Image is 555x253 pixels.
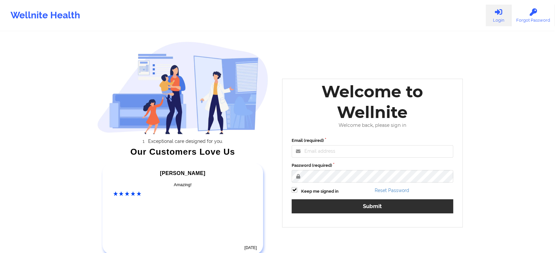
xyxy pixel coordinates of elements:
[292,137,453,144] label: Email (required)
[301,188,339,195] label: Keep me signed in
[97,148,269,155] div: Our Customers Love Us
[375,188,409,193] a: Reset Password
[486,5,511,26] a: Login
[287,123,458,128] div: Welcome back, please sign in
[287,81,458,123] div: Welcome to Wellnite
[160,170,205,176] span: [PERSON_NAME]
[292,162,453,169] label: Password (required)
[103,139,268,144] li: Exceptional care designed for you.
[511,5,555,26] a: Forgot Password
[292,145,453,158] input: Email address
[113,182,253,188] div: Amazing!
[97,41,269,134] img: wellnite-auth-hero_200.c722682e.png
[244,245,257,250] time: [DATE]
[292,199,453,213] button: Submit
